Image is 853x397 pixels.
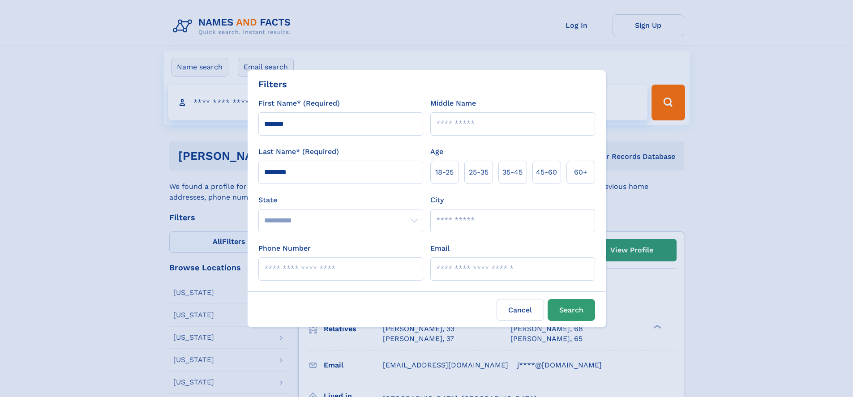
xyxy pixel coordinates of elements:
span: 25‑35 [469,167,489,178]
button: Search [548,299,595,321]
label: Middle Name [430,98,476,109]
label: Phone Number [258,243,311,254]
label: Cancel [497,299,544,321]
span: 35‑45 [502,167,523,178]
label: Age [430,146,443,157]
label: State [258,195,423,205]
span: 60+ [574,167,587,178]
div: Filters [258,77,287,91]
label: Email [430,243,450,254]
label: City [430,195,444,205]
span: 18‑25 [435,167,454,178]
label: Last Name* (Required) [258,146,339,157]
label: First Name* (Required) [258,98,340,109]
span: 45‑60 [536,167,557,178]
